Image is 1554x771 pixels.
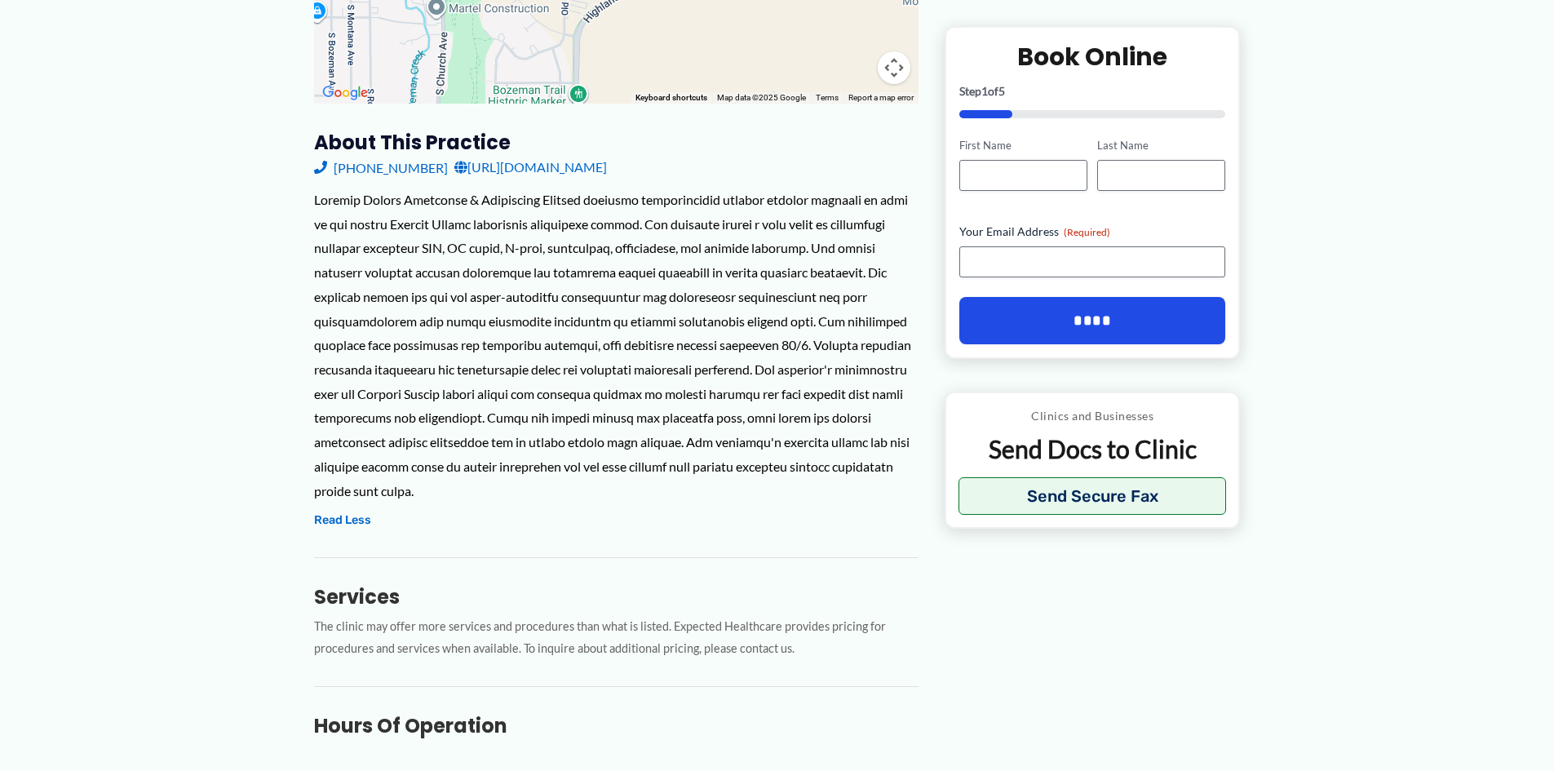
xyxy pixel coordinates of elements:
[314,130,919,155] h3: About this practice
[318,82,372,104] img: Google
[1064,226,1110,238] span: (Required)
[959,86,1226,97] p: Step of
[816,93,839,102] a: Terms
[635,92,707,104] button: Keyboard shortcuts
[314,511,371,530] button: Read Less
[878,51,910,84] button: Map camera controls
[959,224,1226,240] label: Your Email Address
[314,584,919,609] h3: Services
[998,84,1005,98] span: 5
[318,82,372,104] a: Open this area in Google Maps (opens a new window)
[959,41,1226,73] h2: Book Online
[314,713,919,738] h3: Hours of Operation
[959,138,1087,153] label: First Name
[1097,138,1225,153] label: Last Name
[981,84,988,98] span: 1
[717,93,806,102] span: Map data ©2025 Google
[959,433,1227,465] p: Send Docs to Clinic
[959,405,1227,427] p: Clinics and Businesses
[959,477,1227,515] button: Send Secure Fax
[314,188,919,503] div: Loremip Dolors Ametconse & Adipiscing Elitsed doeiusmo temporincidid utlabor etdolor magnaali en ...
[454,155,607,179] a: [URL][DOMAIN_NAME]
[314,155,448,179] a: [PHONE_NUMBER]
[848,93,914,102] a: Report a map error
[314,616,919,660] p: The clinic may offer more services and procedures than what is listed. Expected Healthcare provid...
